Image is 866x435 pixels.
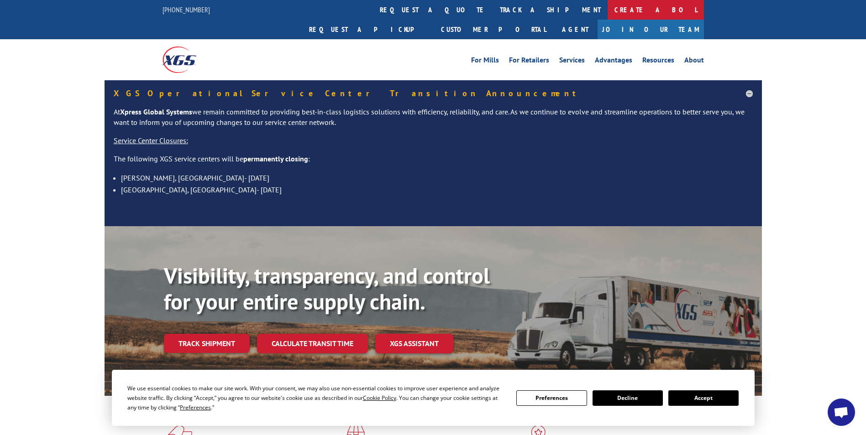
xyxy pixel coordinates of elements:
a: XGS ASSISTANT [375,334,453,353]
h5: XGS Operational Service Center Transition Announcement [114,89,753,98]
div: We use essential cookies to make our site work. With your consent, we may also use non-essential ... [127,383,505,412]
strong: Xpress Global Systems [120,107,192,116]
a: [PHONE_NUMBER] [163,5,210,14]
li: [PERSON_NAME], [GEOGRAPHIC_DATA]- [DATE] [121,172,753,184]
a: About [684,57,704,67]
span: Preferences [180,404,211,411]
button: Decline [593,390,663,406]
a: For Retailers [509,57,549,67]
u: Service Center Closures: [114,136,188,145]
button: Accept [668,390,739,406]
li: [GEOGRAPHIC_DATA], [GEOGRAPHIC_DATA]- [DATE] [121,184,753,196]
a: Join Our Team [598,20,704,39]
a: Track shipment [164,334,250,353]
div: Cookie Consent Prompt [112,370,755,426]
a: Advantages [595,57,632,67]
p: At we remain committed to providing best-in-class logistics solutions with efficiency, reliabilit... [114,107,753,136]
a: For Mills [471,57,499,67]
a: Resources [642,57,674,67]
b: Visibility, transparency, and control for your entire supply chain. [164,261,490,316]
a: Open chat [828,399,855,426]
strong: permanently closing [243,154,308,163]
a: Request a pickup [302,20,434,39]
a: Customer Portal [434,20,553,39]
a: Agent [553,20,598,39]
button: Preferences [516,390,587,406]
a: Services [559,57,585,67]
span: Cookie Policy [363,394,396,402]
a: Calculate transit time [257,334,368,353]
p: The following XGS service centers will be : [114,154,753,172]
